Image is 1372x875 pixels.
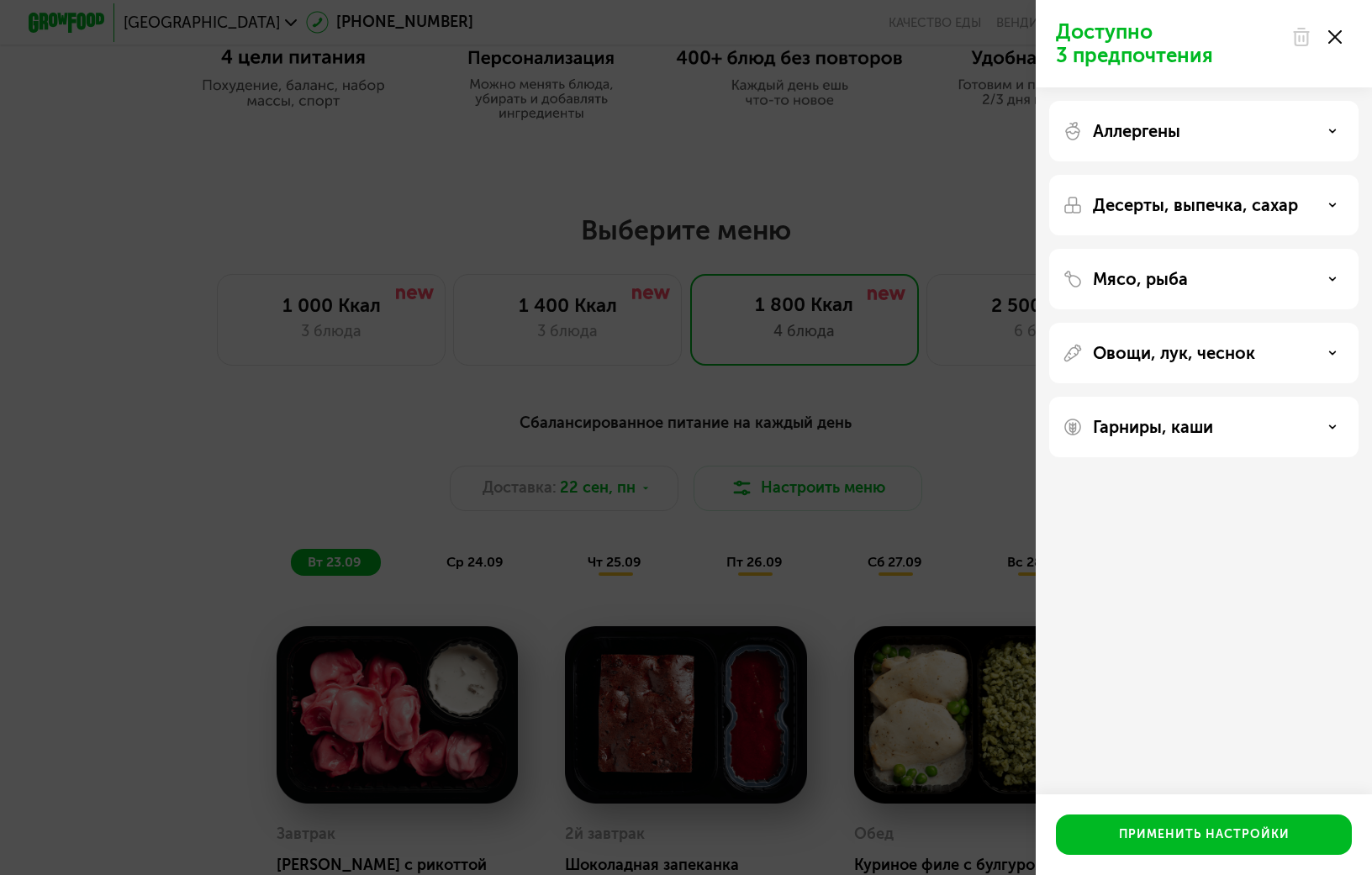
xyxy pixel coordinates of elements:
[1093,121,1180,141] p: Аллергены
[1093,269,1188,289] p: Мясо, рыба
[1056,20,1281,67] p: Доступно 3 предпочтения
[1093,195,1298,215] p: Десерты, выпечка, сахар
[1093,343,1255,363] p: Овощи, лук, чеснок
[1093,417,1213,437] p: Гарниры, каши
[1056,814,1352,855] button: Применить настройки
[1119,826,1290,843] div: Применить настройки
